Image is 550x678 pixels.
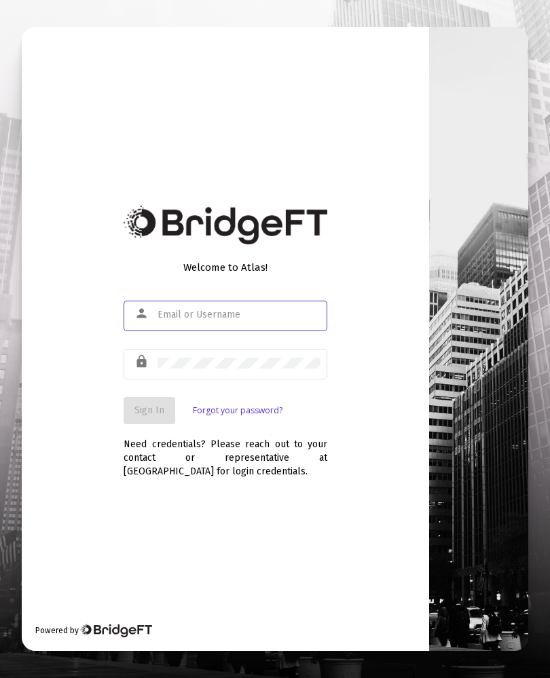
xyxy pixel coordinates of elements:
[35,624,151,637] div: Powered by
[124,206,327,244] img: Bridge Financial Technology Logo
[134,305,151,322] mat-icon: person
[134,404,164,416] span: Sign In
[124,261,327,274] div: Welcome to Atlas!
[193,404,282,417] a: Forgot your password?
[134,354,151,370] mat-icon: lock
[124,424,327,478] div: Need credentials? Please reach out to your contact or representative at [GEOGRAPHIC_DATA] for log...
[158,309,320,320] input: Email or Username
[80,624,151,637] img: Bridge Financial Technology Logo
[124,397,175,424] button: Sign In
